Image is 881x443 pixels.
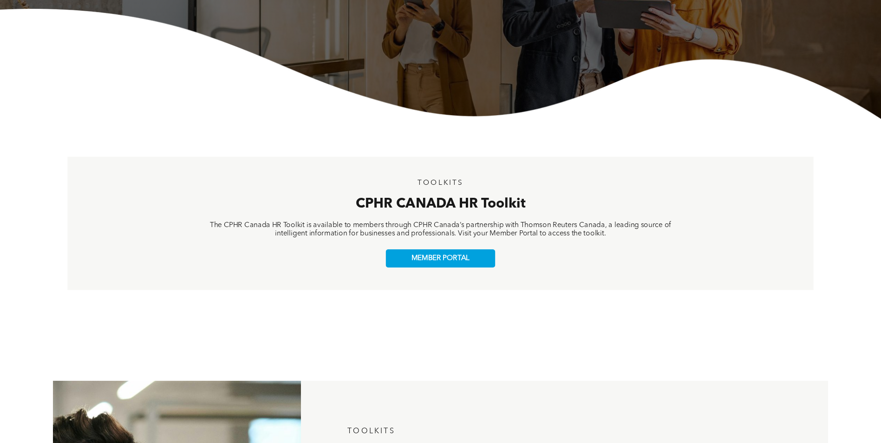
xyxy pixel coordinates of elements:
[356,197,526,211] span: CPHR CANADA HR Toolkit
[210,221,671,237] span: The CPHR Canada HR Toolkit is available to members through CPHR Canada’s partnership with Thomson...
[347,428,395,435] span: TOOLKITS
[418,180,463,187] span: TOOLKITS
[411,254,470,262] span: MEMBER PORTAL
[386,249,496,267] a: MEMBER PORTAL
